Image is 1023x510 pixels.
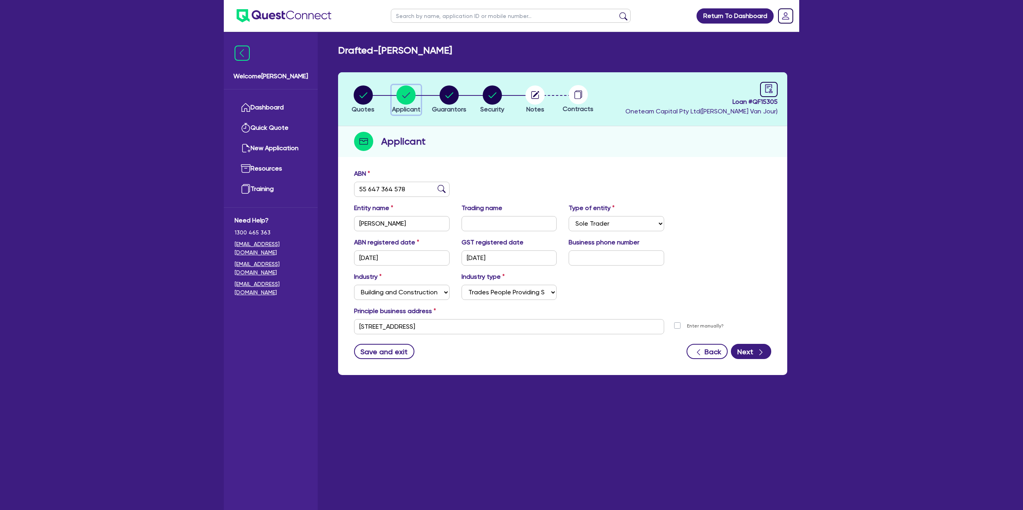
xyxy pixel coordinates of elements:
[525,85,545,115] button: Notes
[432,85,467,115] button: Guarantors
[697,8,774,24] a: Return To Dashboard
[563,105,593,113] span: Contracts
[462,250,557,266] input: DD / MM / YYYY
[235,179,307,199] a: Training
[354,238,419,247] label: ABN registered date
[351,85,375,115] button: Quotes
[241,123,251,133] img: quick-quote
[354,272,382,282] label: Industry
[235,159,307,179] a: Resources
[569,203,615,213] label: Type of entity
[237,9,331,22] img: quest-connect-logo-blue
[235,216,307,225] span: Need Help?
[235,228,307,237] span: 1300 465 363
[526,105,544,113] span: Notes
[235,280,307,297] a: [EMAIL_ADDRESS][DOMAIN_NAME]
[625,107,778,115] span: Oneteam Capital Pty Ltd ( [PERSON_NAME] Van Jour )
[235,118,307,138] a: Quick Quote
[241,164,251,173] img: resources
[432,105,466,113] span: Guarantors
[338,45,452,56] h2: Drafted - [PERSON_NAME]
[354,169,370,179] label: ABN
[352,105,374,113] span: Quotes
[381,134,426,149] h2: Applicant
[391,9,631,23] input: Search by name, application ID or mobile number...
[462,272,505,282] label: Industry type
[480,105,504,113] span: Security
[235,46,250,61] img: icon-menu-close
[354,344,414,359] button: Save and exit
[392,85,421,115] button: Applicant
[354,250,450,266] input: DD / MM / YYYY
[241,143,251,153] img: new-application
[235,97,307,118] a: Dashboard
[235,138,307,159] a: New Application
[235,260,307,277] a: [EMAIL_ADDRESS][DOMAIN_NAME]
[354,306,436,316] label: Principle business address
[462,238,523,247] label: GST registered date
[760,82,778,97] a: audit
[438,185,446,193] img: abn-lookup icon
[235,240,307,257] a: [EMAIL_ADDRESS][DOMAIN_NAME]
[233,71,308,81] span: Welcome [PERSON_NAME]
[687,344,728,359] button: Back
[354,132,373,151] img: step-icon
[687,322,724,330] label: Enter manually?
[775,6,796,26] a: Dropdown toggle
[241,184,251,194] img: training
[462,203,502,213] label: Trading name
[569,238,639,247] label: Business phone number
[480,85,505,115] button: Security
[392,105,420,113] span: Applicant
[764,84,773,93] span: audit
[625,97,778,107] span: Loan # QF15305
[731,344,771,359] button: Next
[354,203,393,213] label: Entity name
